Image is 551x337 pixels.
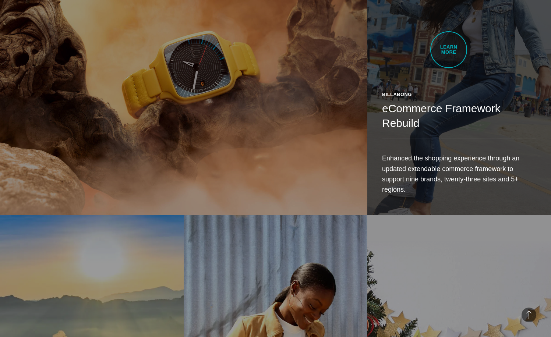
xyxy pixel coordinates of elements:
div: Billabong [382,91,536,98]
button: Back to Top [522,308,536,322]
p: Enhanced the shopping experience through an updated extendable commerce framework to support nine... [382,153,536,195]
h2: eCommerce Framework Rebuild [382,101,536,131]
